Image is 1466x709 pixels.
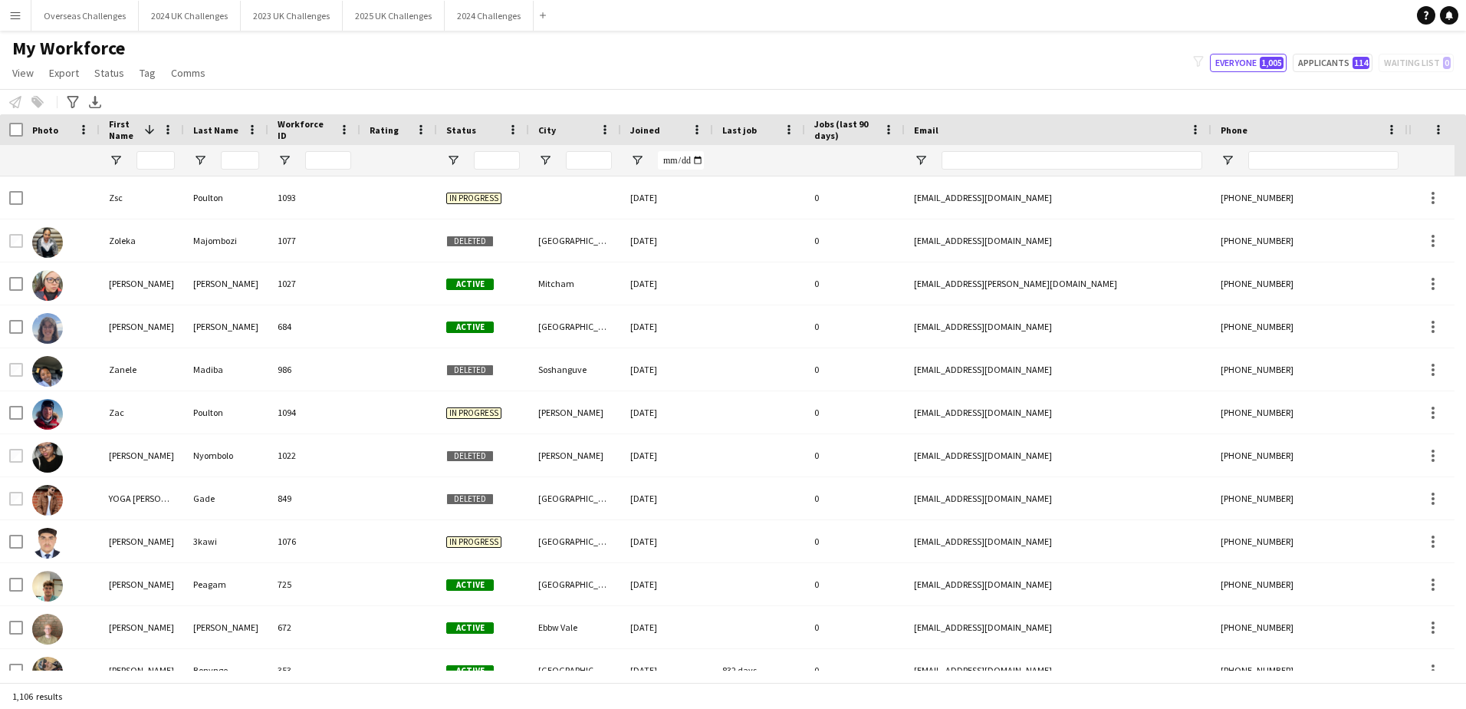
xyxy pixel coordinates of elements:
[32,657,63,688] img: William Bonynge
[1260,57,1284,69] span: 1,005
[630,153,644,167] button: Open Filter Menu
[12,66,34,80] span: View
[32,442,63,473] img: Yolanda Nyombolo
[446,124,476,136] span: Status
[1211,606,1408,648] div: [PHONE_NUMBER]
[184,477,268,519] div: Gade
[370,124,399,136] span: Rating
[942,151,1202,170] input: Email Filter Input
[529,434,621,477] div: [PERSON_NAME]
[446,407,501,419] span: In progress
[109,153,123,167] button: Open Filter Menu
[268,348,360,391] div: 986
[529,305,621,348] div: [GEOGRAPHIC_DATA]
[446,579,494,591] span: Active
[1211,563,1408,605] div: [PHONE_NUMBER]
[184,219,268,262] div: Majombozi
[100,262,184,305] div: [PERSON_NAME]
[100,391,184,434] div: Zac
[184,391,268,434] div: Poulton
[32,270,63,301] img: Zoe Duhig
[905,305,1211,348] div: [EMAIL_ADDRESS][DOMAIN_NAME]
[529,649,621,691] div: [GEOGRAPHIC_DATA]
[1211,219,1408,262] div: [PHONE_NUMBER]
[268,477,360,519] div: 849
[184,606,268,648] div: [PERSON_NAME]
[566,151,612,170] input: City Filter Input
[268,305,360,348] div: 684
[43,63,85,83] a: Export
[445,1,534,31] button: 2024 Challenges
[905,262,1211,305] div: [EMAIL_ADDRESS][PERSON_NAME][DOMAIN_NAME]
[805,262,905,305] div: 0
[88,63,130,83] a: Status
[100,477,184,519] div: YOGA [PERSON_NAME]
[814,118,877,141] span: Jobs (last 90 days)
[1221,124,1247,136] span: Phone
[713,649,805,691] div: 832 days
[140,66,156,80] span: Tag
[1293,54,1372,72] button: Applicants114
[49,66,79,80] span: Export
[9,363,23,377] input: Row Selection is disabled for this row (unchecked)
[100,348,184,391] div: Zanele
[1211,649,1408,691] div: [PHONE_NUMBER]
[658,151,704,170] input: Joined Filter Input
[100,176,184,219] div: Zsc
[446,364,494,376] span: Deleted
[100,219,184,262] div: Zoleka
[268,262,360,305] div: 1027
[529,262,621,305] div: Mitcham
[446,622,494,634] span: Active
[538,124,556,136] span: City
[9,492,23,506] input: Row Selection is disabled for this row (unchecked)
[193,153,207,167] button: Open Filter Menu
[446,322,494,333] span: Active
[529,520,621,562] div: [GEOGRAPHIC_DATA]
[805,649,905,691] div: 0
[805,305,905,348] div: 0
[905,434,1211,477] div: [EMAIL_ADDRESS][DOMAIN_NAME]
[86,93,104,111] app-action-btn: Export XLSX
[474,151,520,170] input: Status Filter Input
[12,37,125,60] span: My Workforce
[446,493,494,505] span: Deleted
[32,399,63,430] img: Zac Poulton
[905,348,1211,391] div: [EMAIL_ADDRESS][DOMAIN_NAME]
[1248,151,1399,170] input: Phone Filter Input
[805,219,905,262] div: 0
[268,176,360,219] div: 1093
[32,313,63,344] img: Zoe Kay
[1211,520,1408,562] div: [PHONE_NUMBER]
[1211,262,1408,305] div: [PHONE_NUMBER]
[905,391,1211,434] div: [EMAIL_ADDRESS][DOMAIN_NAME]
[184,305,268,348] div: [PERSON_NAME]
[446,279,494,290] span: Active
[446,236,494,247] span: Deleted
[1211,477,1408,519] div: [PHONE_NUMBER]
[268,520,360,562] div: 1076
[621,391,713,434] div: [DATE]
[446,450,494,462] span: Deleted
[905,606,1211,648] div: [EMAIL_ADDRESS][DOMAIN_NAME]
[805,348,905,391] div: 0
[184,520,268,562] div: 3kawi
[621,434,713,477] div: [DATE]
[268,219,360,262] div: 1077
[268,606,360,648] div: 672
[1211,348,1408,391] div: [PHONE_NUMBER]
[278,153,291,167] button: Open Filter Menu
[184,434,268,477] div: Nyombolo
[805,176,905,219] div: 0
[109,118,138,141] span: First Name
[805,606,905,648] div: 0
[32,528,63,559] img: Yazan 3kawi
[1211,176,1408,219] div: [PHONE_NUMBER]
[446,665,494,677] span: Active
[100,606,184,648] div: [PERSON_NAME]
[193,124,238,136] span: Last Name
[905,563,1211,605] div: [EMAIL_ADDRESS][DOMAIN_NAME]
[64,93,82,111] app-action-btn: Advanced filters
[100,563,184,605] div: [PERSON_NAME]
[305,151,351,170] input: Workforce ID Filter Input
